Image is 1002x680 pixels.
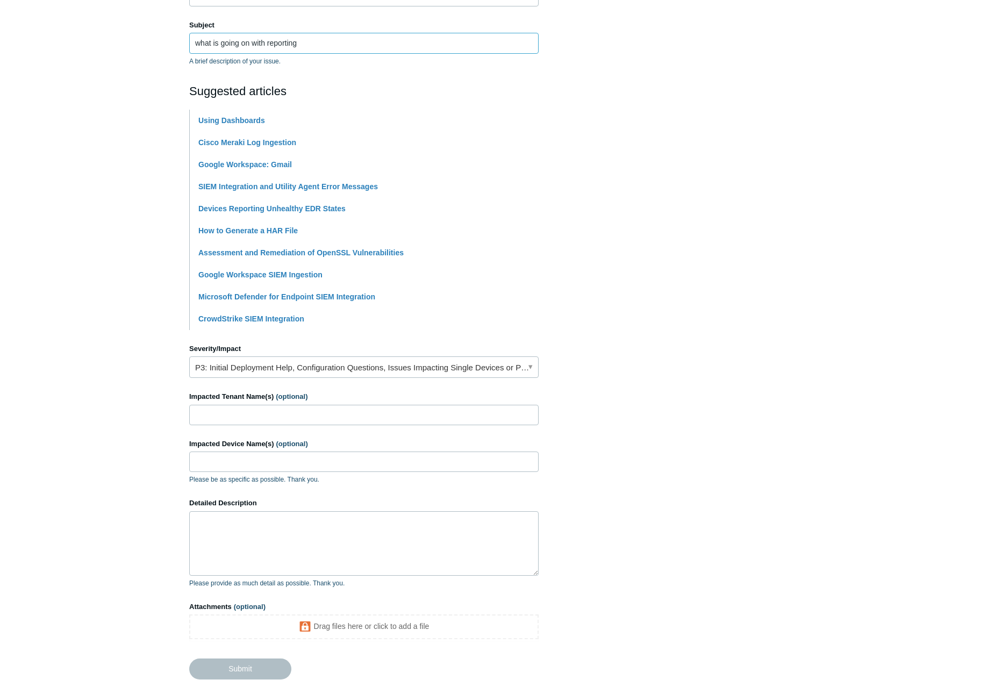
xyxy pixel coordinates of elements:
a: P3: Initial Deployment Help, Configuration Questions, Issues Impacting Single Devices or Past Out... [189,356,539,378]
span: (optional) [276,392,307,400]
p: A brief description of your issue. [189,56,539,66]
span: (optional) [276,440,308,448]
a: Assessment and Remediation of OpenSSL Vulnerabilities [198,248,404,257]
a: Cisco Meraki Log Ingestion [198,138,296,147]
p: Please provide as much detail as possible. Thank you. [189,578,539,588]
label: Attachments [189,602,539,612]
p: Please be as specific as possible. Thank you. [189,475,539,484]
label: Impacted Tenant Name(s) [189,391,539,402]
label: Impacted Device Name(s) [189,439,539,449]
a: SIEM Integration and Utility Agent Error Messages [198,182,378,191]
label: Severity/Impact [189,343,539,354]
span: (optional) [234,603,266,611]
a: Google Workspace SIEM Ingestion [198,270,323,279]
a: Using Dashboards [198,116,265,125]
a: CrowdStrike SIEM Integration [198,314,304,323]
input: Submit [189,658,291,679]
h2: Suggested articles [189,82,539,100]
label: Subject [189,20,539,31]
a: Devices Reporting Unhealthy EDR States [198,204,346,213]
a: Microsoft Defender for Endpoint SIEM Integration [198,292,375,301]
label: Detailed Description [189,498,539,509]
a: How to Generate a HAR File [198,226,298,235]
a: Google Workspace: Gmail [198,160,292,169]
